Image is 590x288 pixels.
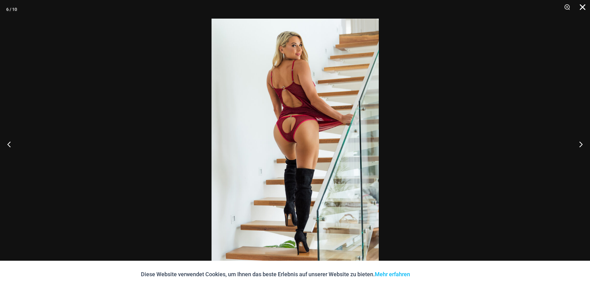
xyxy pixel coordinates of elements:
[6,7,17,12] font: 6 / 10
[422,272,442,277] font: Akzeptieren
[567,129,590,160] button: Nächste
[415,267,449,282] button: Akzeptieren
[141,271,375,277] font: Diese Website verwendet Cookies, um Ihnen das beste Erlebnis auf unserer Website zu bieten.
[375,271,410,277] a: Mehr erfahren
[212,19,379,269] img: Guilty Pleasures Rot 1260 Slip 6045 Tanga 05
